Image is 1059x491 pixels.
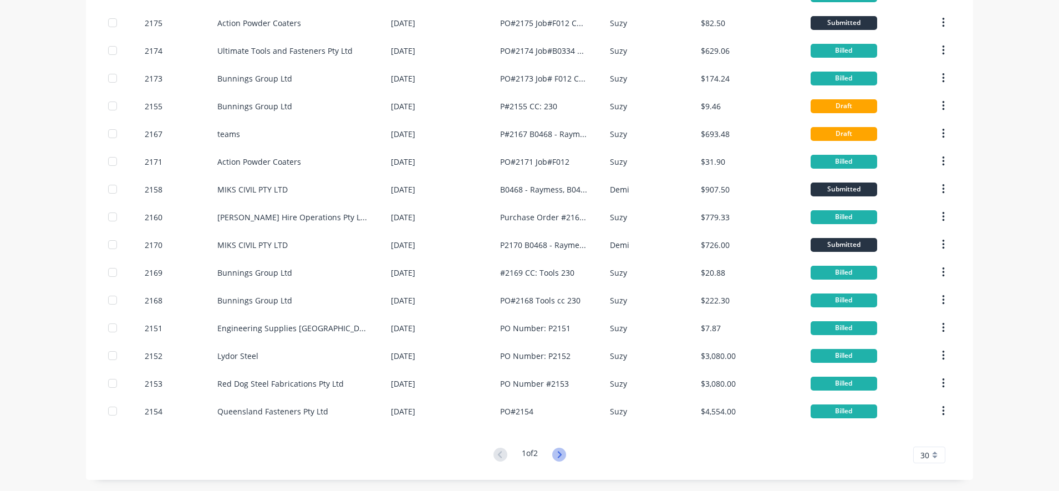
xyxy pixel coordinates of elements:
div: $907.50 [701,184,730,195]
div: $174.24 [701,73,730,84]
div: Demi [610,239,629,251]
div: 2173 [145,73,162,84]
div: MIKS CIVIL PTY LTD [217,239,288,251]
div: Suzy [610,45,627,57]
div: Draft [811,127,877,141]
div: $726.00 [701,239,730,251]
div: #2169 CC: Tools 230 [500,267,574,279]
div: [DATE] [391,406,415,417]
div: Ultimate Tools and Fasteners Pty Ltd [217,45,353,57]
div: PO#2154 [500,406,533,417]
div: Action Powder Coaters [217,156,301,168]
div: Submitted [811,183,877,196]
div: [DATE] [391,128,415,140]
div: Bunnings Group Ltd [217,295,292,306]
div: Draft [811,99,877,113]
div: Billed [811,266,877,280]
div: 2174 [145,45,162,57]
div: 2167 [145,128,162,140]
div: Suzy [610,100,627,112]
div: Billed [811,377,877,391]
div: [DATE] [391,350,415,362]
div: MIKS CIVIL PTY LTD [217,184,288,195]
div: Action Powder Coaters [217,17,301,29]
div: Suzy [610,156,627,168]
div: P2170 B0468 - Raymess - Ceiling Battens B0465 - [PERSON_NAME] Builders - Trusses [500,239,587,251]
div: Engineering Supplies [GEOGRAPHIC_DATA] [217,322,369,334]
div: 2169 [145,267,162,279]
div: Lydor Steel [217,350,258,362]
div: [DATE] [391,184,415,195]
div: [DATE] [391,211,415,223]
div: Billed [811,321,877,335]
div: 2171 [145,156,162,168]
div: $3,080.00 [701,378,736,389]
div: Bunnings Group Ltd [217,100,292,112]
div: $7.87 [701,322,721,334]
div: $629.06 [701,45,730,57]
div: P#2155 CC: 230 [500,100,557,112]
div: Billed [811,293,877,307]
span: 30 [920,449,929,461]
div: [DATE] [391,267,415,279]
div: Submitted [811,238,877,252]
div: [DATE] [391,156,415,168]
div: PO#2175 Job#F012 CC 302 [500,17,587,29]
div: [DATE] [391,378,415,389]
div: Suzy [610,211,627,223]
div: [DATE] [391,239,415,251]
div: Billed [811,210,877,224]
div: Queensland Fasteners Pty Ltd [217,406,328,417]
div: 2168 [145,295,162,306]
div: $9.46 [701,100,721,112]
div: [PERSON_NAME] Hire Operations Pty Limited [217,211,369,223]
div: 2151 [145,322,162,334]
div: PO Number: P2151 [500,322,571,334]
div: PO#2171 Job#F012 [500,156,569,168]
div: 2175 [145,17,162,29]
div: [DATE] [391,17,415,29]
div: $82.50 [701,17,725,29]
div: PO Number #2153 [500,378,569,389]
div: $3,080.00 [701,350,736,362]
div: 2153 [145,378,162,389]
div: Suzy [610,73,627,84]
div: Billed [811,155,877,169]
div: 2160 [145,211,162,223]
div: Suzy [610,295,627,306]
div: 2158 [145,184,162,195]
div: Purchase Order #2160 Blackline [PERSON_NAME] Number: B0334 [500,211,587,223]
div: Demi [610,184,629,195]
div: Suzy [610,128,627,140]
div: Billed [811,44,877,58]
div: 2154 [145,406,162,417]
div: PO Number: P2152 [500,350,571,362]
div: PO#2174 Job#B0334 cc 302 [500,45,587,57]
div: 2152 [145,350,162,362]
div: $4,554.00 [701,406,736,417]
div: 1 of 2 [522,447,538,463]
div: $20.88 [701,267,725,279]
div: 2155 [145,100,162,112]
div: [DATE] [391,45,415,57]
div: Suzy [610,322,627,334]
div: PO#2173 Job# F012 CC 302 [500,73,587,84]
div: $693.48 [701,128,730,140]
div: PO#2168 Tools cc 230 [500,295,581,306]
div: Suzy [610,406,627,417]
div: Suzy [610,267,627,279]
div: Bunnings Group Ltd [217,73,292,84]
div: Suzy [610,350,627,362]
div: [DATE] [391,322,415,334]
div: Bunnings Group Ltd [217,267,292,279]
div: B0468 - Raymess, B0465 - [PERSON_NAME] Builders - Trusses [500,184,587,195]
div: Red Dog Steel Fabrications Pty Ltd [217,378,344,389]
div: P#2167 B0468 - Raymess, B0465 - [PERSON_NAME] Builders - Trusses [500,128,587,140]
div: [DATE] [391,100,415,112]
div: $222.30 [701,295,730,306]
div: teams [217,128,240,140]
div: [DATE] [391,73,415,84]
div: $31.90 [701,156,725,168]
div: Suzy [610,378,627,389]
div: Billed [811,404,877,418]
